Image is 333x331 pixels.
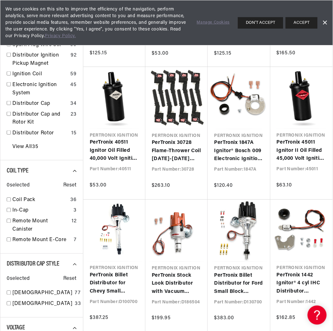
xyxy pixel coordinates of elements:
[12,207,71,215] a: In-Cap
[7,261,59,267] span: Distributor Cap Style
[7,275,30,283] span: 0 selected
[197,19,230,26] a: Manage Cookies
[12,111,68,127] a: Distributor Cap and Rotor Kit
[152,272,201,296] a: PerTronix Stock Look Distributor with Vacuum Advance for Volkswagen Type 1 Engines
[277,139,326,163] a: PerTronix 45011 Ignitor II Oil Filled 45,000 Volt Ignition Coil with 0.6 Ohms Resistance in Black
[12,196,68,205] a: Coil Pack
[70,70,76,78] div: 59
[152,139,201,164] a: PerTronix 30728 Flame-Thrower Coil [DATE]-[DATE] Ford 4.6L/5.4L/6.8L Modular 2-Valve COP (coil on...
[277,272,326,296] a: PerTronix 1442 Ignitor® 4 cyl IHC Distributor Electronic Ignition Conversion Kit
[214,139,264,164] a: PerTronix 1847A Ignitor® Bosch 009 Electronic Ignition Conversion Kit
[12,51,68,68] a: Distributor Ignition Pickup Magnet
[63,182,77,190] span: Reset
[73,207,77,215] div: 3
[72,218,76,226] div: 12
[7,168,28,174] span: Coil Type
[71,111,76,119] div: 23
[12,129,69,138] a: Distributor Rotor
[12,70,68,78] a: Ignition Coil
[74,236,77,245] div: 7
[75,300,81,308] div: 33
[12,100,68,108] a: Distributor Cap
[71,129,76,138] div: 15
[90,139,139,163] a: PerTronix 40511 Ignitor Oil Filled 40,000 Volt Ignition Coil with 3.0 Ohms Resistance in Black
[90,272,139,296] a: PerTronix Billet Distributor for Chevy Small Block/Big Block Engines (Ignitor II)
[70,196,76,205] div: 36
[71,51,76,60] div: 92
[70,100,76,108] div: 34
[12,81,68,97] a: Electronic Ignition System
[12,143,38,152] a: View All 35
[75,289,81,298] div: 77
[12,289,73,298] a: [DEMOGRAPHIC_DATA]
[63,275,77,283] span: Reset
[238,17,283,29] button: DON'T ACCEPT
[286,17,317,29] button: ACCEPT
[5,6,188,39] span: We use cookies on this site to improve the efficiency of the navigation, perform analytics, serve...
[70,81,76,89] div: 45
[12,300,73,308] a: [DEMOGRAPHIC_DATA]
[214,272,264,296] a: PerTronix Billet Distributor for Ford Small Block Engines (Ignitor II)
[7,182,30,190] span: 0 selected
[320,18,330,28] a: Dismiss Banner
[12,236,71,245] a: Remote Mount E-Core
[12,218,69,234] a: Remote Mount Canister
[45,34,76,38] a: Privacy Policy.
